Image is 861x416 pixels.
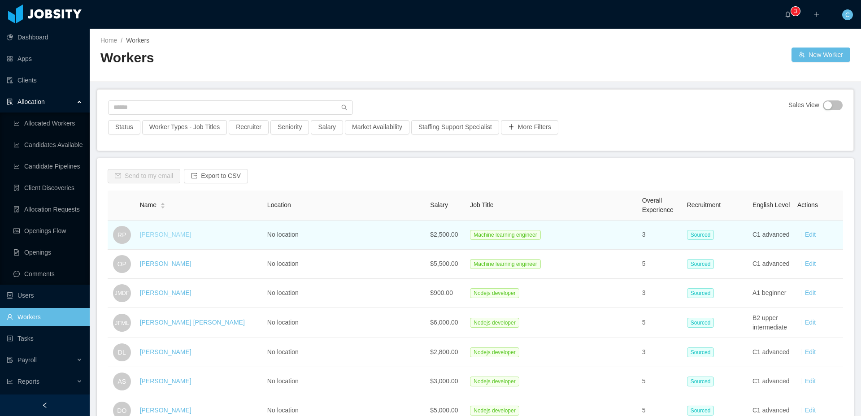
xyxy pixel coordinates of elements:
[687,347,714,357] span: Sourced
[805,407,816,414] a: Edit
[785,11,791,17] i: icon: bell
[13,200,83,218] a: icon: file-doneAllocation Requests
[115,285,129,301] span: JMDF
[805,348,816,355] a: Edit
[13,179,83,197] a: icon: file-searchClient Discoveries
[470,318,519,328] span: Nodejs developer
[687,259,714,269] span: Sourced
[13,243,83,261] a: icon: file-textOpenings
[749,367,794,396] td: C1 advanced
[845,9,850,20] span: C
[140,200,157,210] span: Name
[430,377,458,385] span: $3,000.00
[794,7,797,16] p: 3
[430,231,458,238] span: $2,500.00
[7,286,83,304] a: icon: robotUsers
[7,71,83,89] a: icon: auditClients
[264,221,426,250] td: No location
[805,319,816,326] a: Edit
[642,197,674,213] span: Overall Experience
[470,259,540,269] span: Machine learning engineer
[13,157,83,175] a: icon: line-chartCandidate Pipelines
[264,367,426,396] td: No location
[100,37,117,44] a: Home
[639,308,683,338] td: 5
[501,120,558,134] button: icon: plusMore Filters
[140,231,191,238] a: [PERSON_NAME]
[184,169,248,183] button: icon: exportExport to CSV
[639,338,683,367] td: 3
[687,260,718,267] a: Sourced
[470,230,540,240] span: Machine learning engineer
[430,348,458,355] span: $2,800.00
[687,289,718,296] a: Sourced
[411,120,499,134] button: Staffing Support Specialist
[797,201,818,208] span: Actions
[687,406,714,416] span: Sourced
[749,279,794,308] td: A1 beginner
[160,202,165,204] i: icon: caret-up
[805,377,816,385] a: Edit
[430,319,458,326] span: $6,000.00
[117,255,126,273] span: OP
[117,226,126,244] span: RP
[470,377,519,386] span: Nodejs developer
[687,377,714,386] span: Sourced
[805,289,816,296] a: Edit
[264,250,426,279] td: No location
[430,407,458,414] span: $5,000.00
[687,348,718,355] a: Sourced
[752,201,790,208] span: English Level
[115,314,129,331] span: JFML
[140,260,191,267] a: [PERSON_NAME]
[687,230,714,240] span: Sourced
[470,201,493,208] span: Job Title
[17,378,39,385] span: Reports
[140,348,191,355] a: [PERSON_NAME]
[639,279,683,308] td: 3
[140,289,191,296] a: [PERSON_NAME]
[470,288,519,298] span: Nodejs developer
[788,100,819,110] span: Sales View
[341,104,348,111] i: icon: search
[345,120,409,134] button: Market Availability
[140,407,191,414] a: [PERSON_NAME]
[470,347,519,357] span: Nodejs developer
[687,318,714,328] span: Sourced
[13,114,83,132] a: icon: line-chartAllocated Workers
[791,7,800,16] sup: 3
[7,28,83,46] a: icon: pie-chartDashboard
[229,120,269,134] button: Recruiter
[17,98,45,105] span: Allocation
[639,250,683,279] td: 5
[687,319,718,326] a: Sourced
[430,201,448,208] span: Salary
[126,37,149,44] span: Workers
[749,308,794,338] td: B2 upper intermediate
[805,260,816,267] a: Edit
[687,201,721,208] span: Recruitment
[639,221,683,250] td: 3
[270,120,309,134] button: Seniority
[687,231,718,238] a: Sourced
[160,205,165,208] i: icon: caret-down
[791,48,850,62] button: icon: usergroup-addNew Worker
[311,120,343,134] button: Salary
[264,308,426,338] td: No location
[13,222,83,240] a: icon: idcardOpenings Flow
[140,319,245,326] a: [PERSON_NAME] [PERSON_NAME]
[121,37,122,44] span: /
[140,377,191,385] a: [PERSON_NAME]
[430,289,453,296] span: $900.00
[805,231,816,238] a: Edit
[687,407,718,414] a: Sourced
[687,288,714,298] span: Sourced
[7,99,13,105] i: icon: solution
[7,357,13,363] i: icon: file-protect
[7,308,83,326] a: icon: userWorkers
[7,378,13,385] i: icon: line-chart
[117,373,126,390] span: AS
[749,221,794,250] td: C1 advanced
[100,49,475,67] h2: Workers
